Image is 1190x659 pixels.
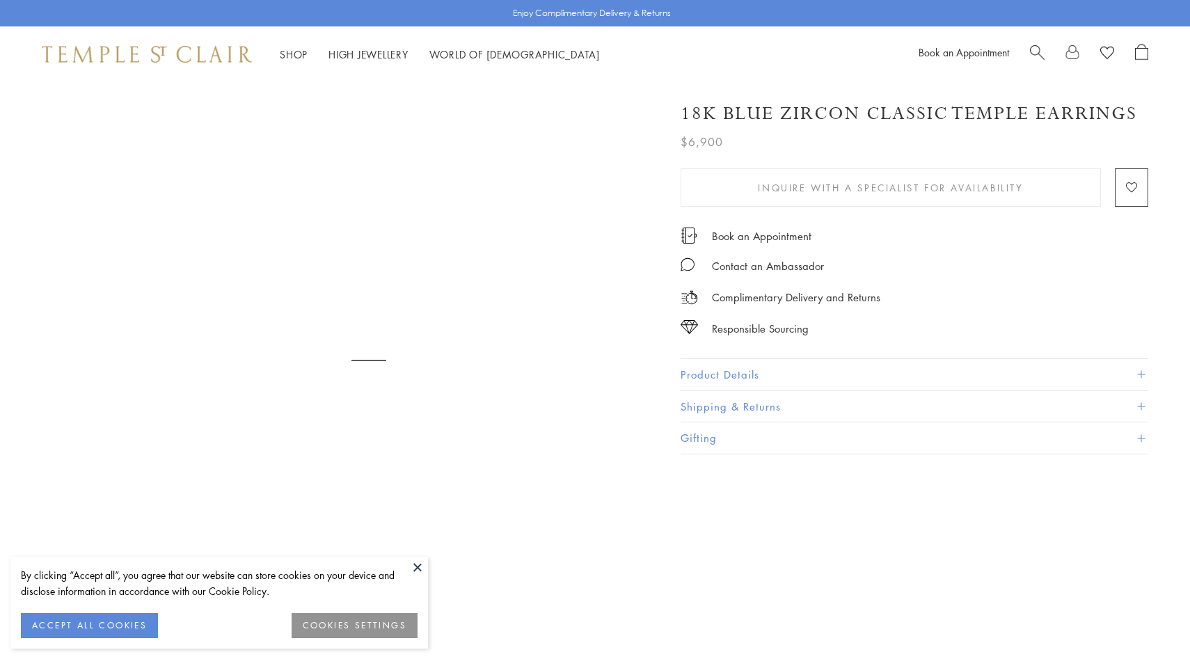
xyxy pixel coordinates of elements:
button: COOKIES SETTINGS [292,613,418,638]
button: Product Details [681,359,1148,390]
span: $6,900 [681,133,723,151]
div: Contact an Ambassador [712,257,824,275]
button: Inquire With A Specialist for Availability [681,168,1101,207]
img: MessageIcon-01_2.svg [681,257,695,271]
img: Temple St. Clair [42,46,252,63]
a: View Wishlist [1100,44,1114,65]
div: Responsible Sourcing [712,320,809,338]
p: Enjoy Complimentary Delivery & Returns [513,6,671,20]
button: Shipping & Returns [681,391,1148,422]
a: High JewelleryHigh Jewellery [328,47,408,61]
p: Complimentary Delivery and Returns [712,289,880,306]
h1: 18K Blue Zircon Classic Temple Earrings [681,102,1137,126]
a: Book an Appointment [919,45,1009,59]
a: ShopShop [280,47,308,61]
div: By clicking “Accept all”, you agree that our website can store cookies on your device and disclos... [21,567,418,599]
nav: Main navigation [280,46,600,63]
img: icon_appointment.svg [681,228,697,244]
a: World of [DEMOGRAPHIC_DATA]World of [DEMOGRAPHIC_DATA] [429,47,600,61]
iframe: Gorgias live chat messenger [1120,594,1176,645]
a: Book an Appointment [712,228,811,244]
button: ACCEPT ALL COOKIES [21,613,158,638]
img: icon_delivery.svg [681,289,698,306]
a: Search [1030,44,1045,65]
a: Open Shopping Bag [1135,44,1148,65]
span: Inquire With A Specialist for Availability [758,180,1023,196]
img: icon_sourcing.svg [681,320,698,334]
button: Gifting [681,422,1148,454]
